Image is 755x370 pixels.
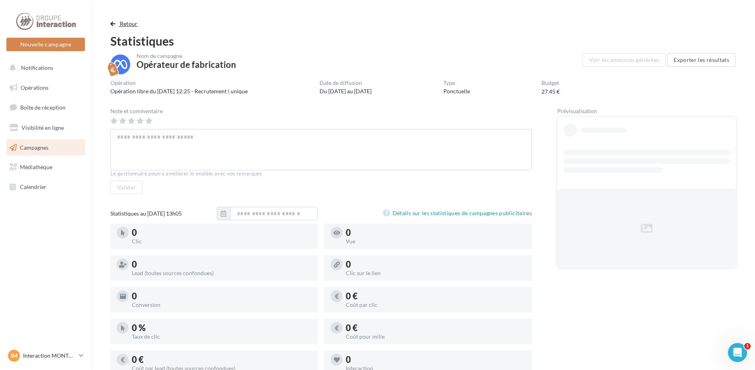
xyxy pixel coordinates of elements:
button: Notifications [5,60,83,76]
button: Nouvelle campagne [6,38,85,51]
div: 0 [132,260,312,269]
a: Visibilité en ligne [5,119,87,136]
div: Opération [110,80,248,86]
iframe: Intercom live chat [728,343,747,362]
button: Retour [110,19,141,29]
div: 0 % [132,324,312,332]
button: Valider [110,181,143,194]
button: Exporter les résultats [667,53,736,67]
div: Du [DATE] au [DATE] [320,87,372,95]
div: 0 [346,355,526,364]
div: Statistiques au [DATE] 13h05 [110,210,217,218]
div: Date de diffusion [320,80,372,86]
div: Opération libre du [DATE] 12:25 - Recrutement | unique [110,87,248,95]
div: Vue [346,239,526,244]
a: Médiathèque [5,159,87,175]
div: Prévisualisation [557,108,736,114]
div: Nom de campagne [137,53,236,59]
div: 0 € [132,355,312,364]
a: Campagnes [5,139,87,156]
div: Coût pour mille [346,334,526,339]
span: Médiathèque [20,164,52,170]
a: Calendrier [5,179,87,195]
div: Statistiques [110,35,736,47]
span: Calendrier [20,183,46,190]
div: Lead (toutes sources confondues) [132,270,312,276]
div: 0 [132,292,312,301]
a: IM Interaction MONTPELLIER [6,348,85,363]
div: Clic sur le lien [346,270,526,276]
div: Coût par clic [346,302,526,308]
div: Budget [541,80,560,86]
div: Conversion [132,302,312,308]
div: Le gestionnaire pourra améliorer le modèle avec vos remarques [110,170,532,177]
div: 0 [346,228,526,237]
button: Voir les annonces générées [582,53,666,67]
p: Interaction MONTPELLIER [23,352,76,360]
span: Retour [120,20,138,27]
div: Ponctuelle [443,87,470,95]
a: Détails sur les statistiques de campagnes publicitaires [383,208,532,218]
a: Boîte de réception [5,99,87,116]
span: Opérations [21,84,48,91]
div: 0 € [346,292,526,301]
span: Boîte de réception [20,104,65,111]
div: Note et commentaire [110,108,532,114]
div: 0 € [346,324,526,332]
div: Opérateur de fabrication [137,60,236,69]
div: 0 [132,228,312,237]
a: Opérations [5,79,87,96]
div: Taux de clic [132,334,312,339]
span: IM [11,352,17,360]
div: Type [443,80,470,86]
span: Visibilité en ligne [21,124,64,131]
span: Notifications [21,64,53,71]
span: Campagnes [20,144,48,150]
div: Clic [132,239,312,244]
div: 27.45 € [541,88,560,96]
span: 1 [744,343,751,349]
div: 0 [346,260,526,269]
